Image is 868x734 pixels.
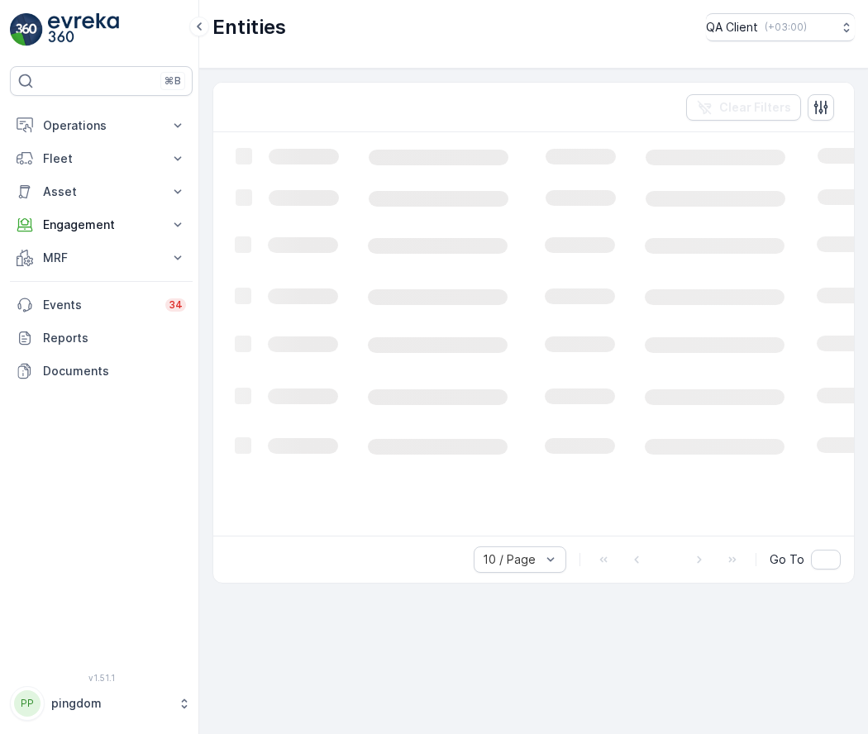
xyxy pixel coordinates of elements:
button: Fleet [10,142,193,175]
a: Reports [10,322,193,355]
p: pingdom [51,695,169,712]
button: Asset [10,175,193,208]
span: Go To [770,551,804,568]
a: Events34 [10,288,193,322]
p: 34 [169,298,183,312]
p: MRF [43,250,160,266]
p: QA Client [706,19,758,36]
p: Events [43,297,155,313]
img: logo_light-DOdMpM7g.png [48,13,119,46]
img: logo [10,13,43,46]
button: Operations [10,109,193,142]
button: Engagement [10,208,193,241]
button: Clear Filters [686,94,801,121]
p: Entities [212,14,286,41]
p: Fleet [43,150,160,167]
p: ⌘B [165,74,181,88]
p: Clear Filters [719,99,791,116]
button: MRF [10,241,193,274]
p: Documents [43,363,186,379]
button: PPpingdom [10,686,193,721]
p: ( +03:00 ) [765,21,807,34]
p: Asset [43,183,160,200]
p: Operations [43,117,160,134]
p: Engagement [43,217,160,233]
div: PP [14,690,41,717]
button: QA Client(+03:00) [706,13,855,41]
p: Reports [43,330,186,346]
a: Documents [10,355,193,388]
span: v 1.51.1 [10,673,193,683]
